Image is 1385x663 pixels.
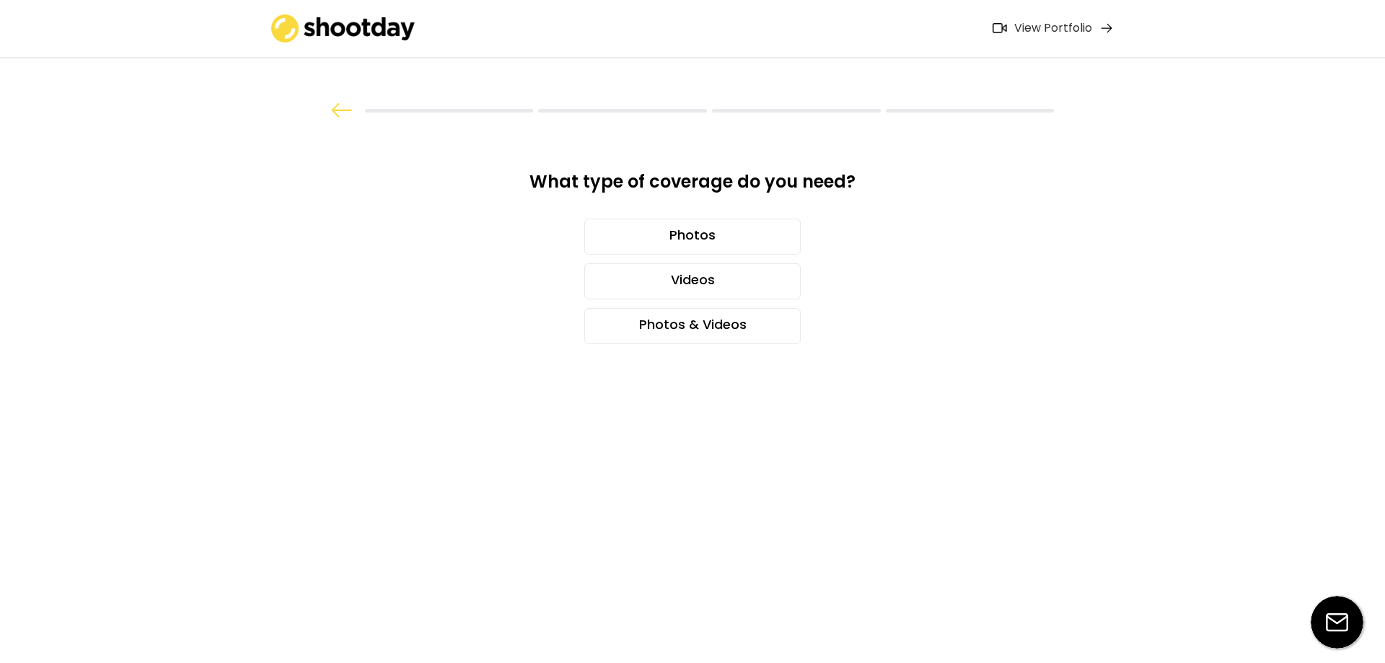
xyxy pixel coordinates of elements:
img: shootday_logo.png [271,14,415,43]
div: Photos [584,219,801,255]
img: arrow%20back.svg [331,103,353,118]
img: email-icon%20%281%29.svg [1311,596,1363,649]
div: Photos & Videos [584,308,801,344]
div: View Portfolio [1014,21,1092,36]
div: What type of coverage do you need? [496,170,889,204]
img: Icon%20feather-video%402x.png [993,23,1007,33]
div: Videos [584,263,801,299]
